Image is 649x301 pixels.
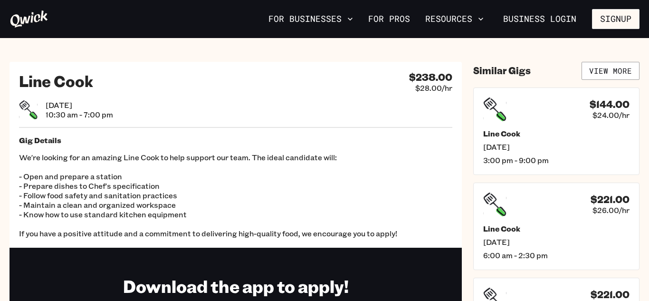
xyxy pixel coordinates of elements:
[473,65,531,77] h4: Similar Gigs
[19,71,93,90] h2: Line Cook
[592,110,630,120] span: $24.00/hr
[483,224,630,233] h5: Line Cook
[19,153,452,238] p: We're looking for an amazing Line Cook to help support our team. The ideal candidate will: - Open...
[46,110,113,119] span: 10:30 am - 7:00 pm
[473,183,639,270] a: $221.00$26.00/hrLine Cook[DATE]6:00 am - 2:30 pm
[409,71,452,83] h4: $238.00
[123,275,349,297] h1: Download the app to apply!
[415,83,452,93] span: $28.00/hr
[590,98,630,110] h4: $144.00
[495,9,584,29] a: Business Login
[483,237,630,247] span: [DATE]
[483,129,630,138] h5: Line Cook
[592,9,639,29] button: Signup
[19,136,452,145] h5: Gig Details
[46,100,113,110] span: [DATE]
[483,251,630,260] span: 6:00 am - 2:30 pm
[591,194,630,205] h4: $221.00
[364,11,414,27] a: For Pros
[473,87,639,175] a: $144.00$24.00/hrLine Cook[DATE]3:00 pm - 9:00 pm
[582,62,639,80] a: View More
[592,205,630,215] span: $26.00/hr
[421,11,487,27] button: Resources
[483,155,630,165] span: 3:00 pm - 9:00 pm
[265,11,357,27] button: For Businesses
[591,289,630,301] h4: $221.00
[483,142,630,152] span: [DATE]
